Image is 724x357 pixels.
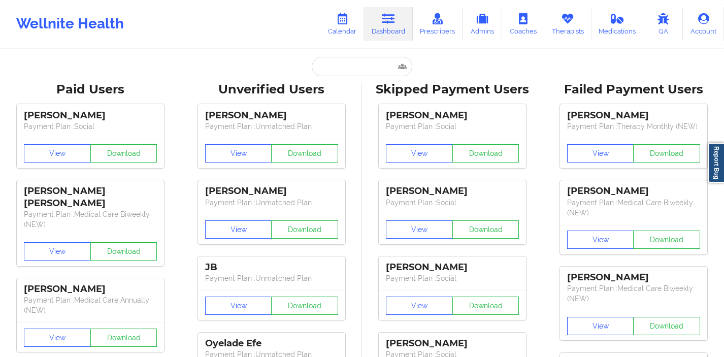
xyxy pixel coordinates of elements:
[24,295,157,315] p: Payment Plan : Medical Care Annually (NEW)
[364,7,413,41] a: Dashboard
[544,7,591,41] a: Therapists
[205,273,338,283] p: Payment Plan : Unmatched Plan
[567,231,634,249] button: View
[320,7,364,41] a: Calendar
[24,242,91,261] button: View
[205,338,338,349] div: Oyelade Efe
[413,7,463,41] a: Prescribers
[386,110,519,121] div: [PERSON_NAME]
[633,317,700,335] button: Download
[643,7,683,41] a: QA
[452,220,519,239] button: Download
[205,220,272,239] button: View
[502,7,544,41] a: Coaches
[567,110,700,121] div: [PERSON_NAME]
[633,231,700,249] button: Download
[386,297,453,315] button: View
[567,272,700,283] div: [PERSON_NAME]
[24,185,157,209] div: [PERSON_NAME] [PERSON_NAME]
[567,185,700,197] div: [PERSON_NAME]
[550,82,717,98] div: Failed Payment Users
[386,338,519,349] div: [PERSON_NAME]
[205,198,338,208] p: Payment Plan : Unmatched Plan
[567,198,700,218] p: Payment Plan : Medical Care Biweekly (NEW)
[591,7,644,41] a: Medications
[683,7,724,41] a: Account
[205,144,272,163] button: View
[271,297,338,315] button: Download
[24,209,157,230] p: Payment Plan : Medical Care Biweekly (NEW)
[386,198,519,208] p: Payment Plan : Social
[452,144,519,163] button: Download
[271,144,338,163] button: Download
[90,329,157,347] button: Download
[205,110,338,121] div: [PERSON_NAME]
[386,144,453,163] button: View
[24,329,91,347] button: View
[452,297,519,315] button: Download
[24,283,157,295] div: [PERSON_NAME]
[205,121,338,132] p: Payment Plan : Unmatched Plan
[24,110,157,121] div: [PERSON_NAME]
[633,144,700,163] button: Download
[463,7,502,41] a: Admins
[24,144,91,163] button: View
[386,185,519,197] div: [PERSON_NAME]
[708,143,724,183] a: Report Bug
[386,121,519,132] p: Payment Plan : Social
[567,121,700,132] p: Payment Plan : Therapy Monthly (NEW)
[567,144,634,163] button: View
[90,242,157,261] button: Download
[369,82,536,98] div: Skipped Payment Users
[567,317,634,335] button: View
[7,82,174,98] div: Paid Users
[205,185,338,197] div: [PERSON_NAME]
[90,144,157,163] button: Download
[205,297,272,315] button: View
[188,82,355,98] div: Unverified Users
[567,283,700,304] p: Payment Plan : Medical Care Biweekly (NEW)
[386,273,519,283] p: Payment Plan : Social
[386,262,519,273] div: [PERSON_NAME]
[386,220,453,239] button: View
[205,262,338,273] div: JB
[24,121,157,132] p: Payment Plan : Social
[271,220,338,239] button: Download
